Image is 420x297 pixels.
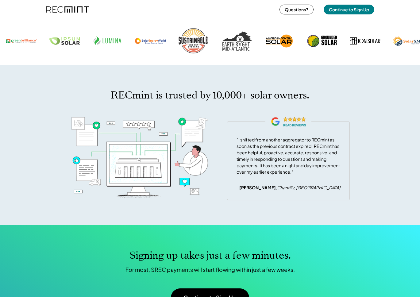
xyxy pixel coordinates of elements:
h1: RECmint is trusted by 10,000+ solar owners. [111,89,309,101]
em: Chantilly, [GEOGRAPHIC_DATA] [277,185,340,190]
div: "I shifted from another aggregator to RECmint as soon as the previous contract expired. RECmint h... [237,137,340,175]
button: Continue to Sign Up [324,5,374,14]
img: fivestars.png [283,117,306,122]
img: Google__G__logo.svg.webp [271,117,280,126]
div: , [239,184,340,191]
div: READ REVIEWS [283,123,306,127]
strong: [PERSON_NAME] [239,185,276,190]
button: Questions? [279,5,314,14]
img: Testimonials-1600.png [71,117,209,200]
img: recmint-logotype%403x%20%281%29.jpeg [46,1,89,17]
h1: Signing up takes just a few minutes. [129,249,291,261]
div: For most, SREC payments will start flowing within just a few weeks. [125,266,295,273]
